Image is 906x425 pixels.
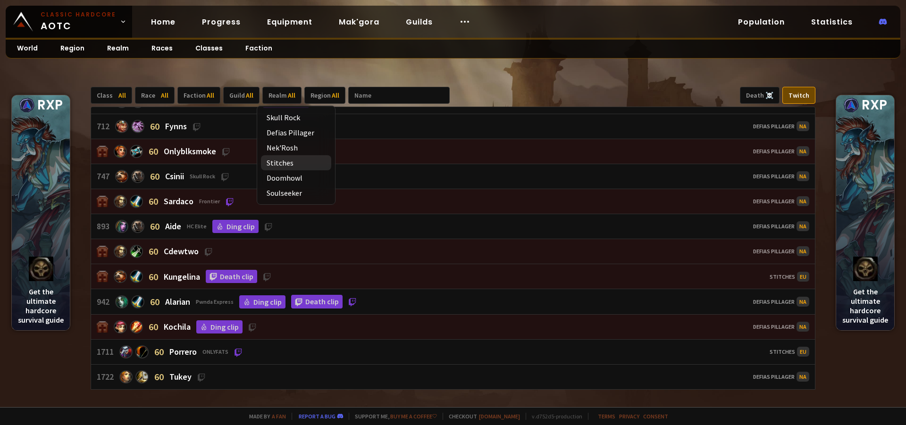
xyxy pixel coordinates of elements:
[194,12,248,32] a: Progress
[149,145,158,157] div: 60
[184,40,234,58] a: Classes
[288,91,295,100] span: All
[797,196,809,206] div: NA
[836,251,894,330] div: Get the ultimate hardcore survival guide
[797,146,809,156] div: NA
[740,87,780,104] div: Death ☠️
[12,95,70,115] div: RXP
[782,87,815,104] div: Twitch
[390,413,437,420] a: Buy me a coffee
[619,413,639,420] a: Privacy
[261,185,331,200] div: Soulseeker
[150,170,159,182] div: 60
[91,365,815,390] a: 172260TukeyDefias Pillager NA
[97,171,115,182] div: 747
[797,121,809,131] div: NA
[272,413,286,420] a: a fan
[118,91,126,100] span: All
[41,10,116,19] small: Classic Hardcore
[165,221,207,232] div: Aide
[91,189,815,214] a: 60SardacoFrontierDefias Pillager NA
[206,270,257,283] a: Death clip
[91,164,815,189] a: 74760CsiniiSkull RockDefias Pillager NA
[332,91,339,100] span: All
[161,91,168,100] span: All
[797,297,809,307] div: NA
[479,413,520,420] a: [DOMAIN_NAME]
[150,296,159,308] div: 60
[291,295,343,308] a: Death clip
[853,257,878,281] img: logo hc
[246,91,253,100] span: All
[261,125,331,140] div: Defias Pillager
[91,214,815,239] a: 89360AideHC EliteDing clipDefias Pillager NA
[6,40,49,58] a: World
[135,87,175,104] div: Race
[91,87,132,104] div: Class
[753,121,809,131] div: Defias Pillager
[149,321,158,333] div: 60
[223,87,260,104] div: Guild
[91,315,815,340] a: 60KochilaDing clipDefias Pillager NA
[154,346,164,358] div: 60
[19,98,34,113] img: rxp logo
[239,295,285,308] a: Ding clip
[770,347,809,357] div: Stitches
[753,297,809,307] div: Defias Pillager
[169,371,192,382] div: Tukey
[234,40,284,58] a: Faction
[164,146,216,157] div: Onlyblksmoke
[212,220,259,233] a: Ding clip
[836,95,895,331] a: rxp logoRXPlogo hcGet the ultimate hardcore survival guide
[262,87,302,104] div: Realm
[398,12,440,32] a: Guilds
[753,146,809,156] div: Defias Pillager
[753,221,809,231] div: Defias Pillager
[165,171,215,182] div: Csinii
[97,296,115,307] div: 942
[753,196,809,206] div: Defias Pillager
[207,91,214,100] span: All
[91,239,815,264] a: 60CdewtwoDefias Pillager NA
[97,221,115,232] div: 893
[443,413,520,420] span: Checkout
[149,245,158,257] div: 60
[643,413,668,420] a: Consent
[202,348,228,355] div: ONLYFATS
[11,95,70,331] a: rxp logoRXPlogo hcGet the ultimate hardcore survival guide
[770,272,809,282] div: Stitches
[753,372,809,382] div: Defias Pillager
[169,346,228,357] div: Porrero
[190,173,215,180] div: Skull Rock
[349,413,437,420] span: Support me,
[797,272,809,282] div: EU
[331,12,387,32] a: Mak'gora
[164,196,220,207] div: Sardaco
[797,171,809,181] div: NA
[97,371,119,382] div: 1722
[261,170,331,185] div: Doomhowl
[261,110,331,125] div: Skull Rock
[797,372,809,382] div: NA
[797,347,809,357] div: EU
[97,346,119,357] div: 1711
[91,114,815,139] a: 71260FynnsDefias Pillager NA
[149,195,158,207] div: 60
[165,121,187,132] div: Fynns
[348,87,450,104] input: Name
[12,251,70,330] div: Get the ultimate hardcore survival guide
[804,12,860,32] a: Statistics
[797,322,809,332] div: NA
[730,12,792,32] a: Population
[164,246,199,257] div: Cdewtwo
[91,340,815,365] a: 171160PorreroONLYFATSStitches EU
[753,171,809,181] div: Defias Pillager
[150,220,159,232] div: 60
[299,413,336,420] a: Report a bug
[140,40,184,58] a: Races
[797,246,809,256] div: NA
[187,223,207,230] div: HC Elite
[91,289,815,315] a: 94260AlarianPwnda ExpressDing clipDeath clipDefias Pillager NA
[836,95,894,115] div: RXP
[243,413,286,420] span: Made by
